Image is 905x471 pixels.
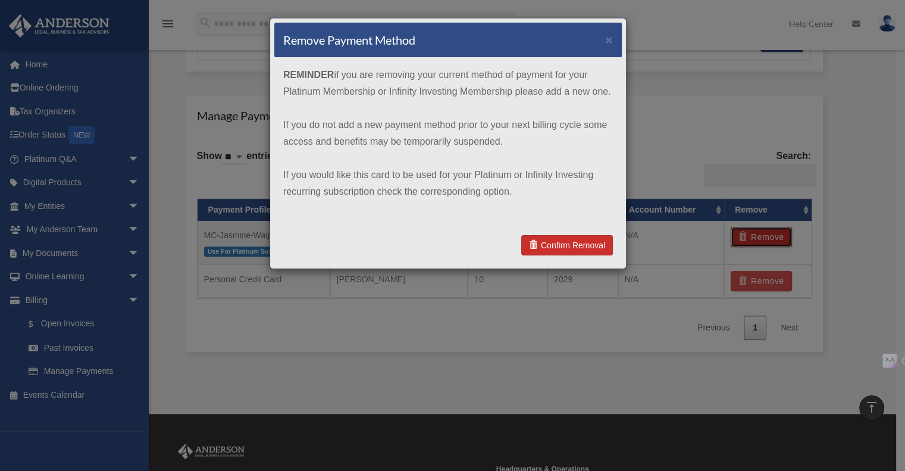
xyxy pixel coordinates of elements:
[283,32,415,48] h4: Remove Payment Method
[274,58,622,226] div: if you are removing your current method of payment for your Platinum Membership or Infinity Inves...
[283,117,613,150] p: If you do not add a new payment method prior to your next billing cycle some access and benefits ...
[283,70,334,80] strong: REMINDER
[283,167,613,200] p: If you would like this card to be used for your Platinum or Infinity Investing recurring subscrip...
[521,235,613,255] a: Confirm Removal
[605,33,613,46] button: ×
